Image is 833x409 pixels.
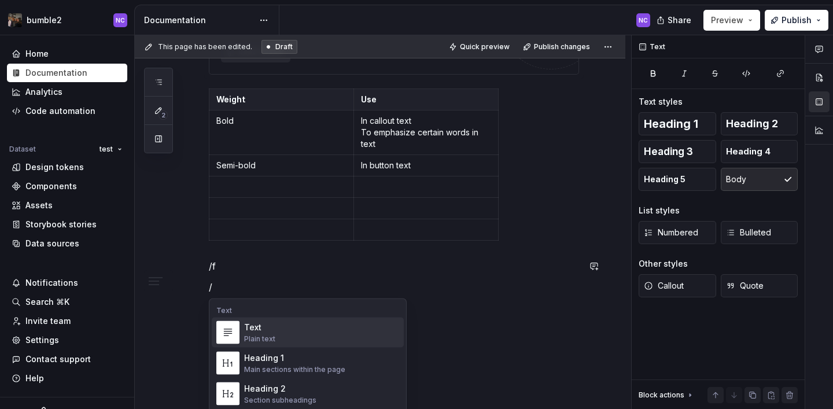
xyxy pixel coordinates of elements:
[361,115,491,150] p: In callout text To emphasize certain words in text
[639,221,716,244] button: Numbered
[209,281,212,293] span: /
[711,14,743,26] span: Preview
[216,115,347,127] p: Bold
[25,86,62,98] div: Analytics
[216,94,347,105] p: Weight
[639,112,716,135] button: Heading 1
[726,280,764,292] span: Quote
[639,96,683,108] div: Text styles
[209,259,579,273] p: /f
[27,14,62,26] div: bumble2
[158,42,252,51] span: This page has been edited.
[7,177,127,196] a: Components
[639,258,688,270] div: Other styles
[726,118,778,130] span: Heading 2
[703,10,760,31] button: Preview
[8,13,22,27] img: 6406f678-1b55-468d-98ac-69dd53595fce.png
[116,16,125,25] div: NC
[25,200,53,211] div: Assets
[7,158,127,176] a: Design tokens
[782,14,812,26] span: Publish
[668,14,691,26] span: Share
[726,227,771,238] span: Bulleted
[460,42,510,51] span: Quick preview
[644,146,693,157] span: Heading 3
[644,280,684,292] span: Callout
[25,180,77,192] div: Components
[25,219,97,230] div: Storybook stories
[361,160,491,171] p: In button text
[7,83,127,101] a: Analytics
[644,227,698,238] span: Numbered
[99,145,113,154] span: test
[9,145,36,154] div: Dataset
[651,10,699,31] button: Share
[765,10,828,31] button: Publish
[94,141,127,157] button: test
[721,221,798,244] button: Bulleted
[7,234,127,253] a: Data sources
[721,274,798,297] button: Quote
[639,16,648,25] div: NC
[25,373,44,384] div: Help
[7,64,127,82] a: Documentation
[25,105,95,117] div: Code automation
[216,160,347,171] p: Semi-bold
[25,334,59,346] div: Settings
[25,48,49,60] div: Home
[7,350,127,369] button: Contact support
[445,39,515,55] button: Quick preview
[144,14,253,26] div: Documentation
[644,118,698,130] span: Heading 1
[275,42,293,51] span: Draft
[25,315,71,327] div: Invite team
[721,140,798,163] button: Heading 4
[361,94,491,105] p: Use
[534,42,590,51] span: Publish changes
[639,274,716,297] button: Callout
[2,8,132,32] button: bumble2NC
[7,102,127,120] a: Code automation
[7,293,127,311] button: Search ⌘K
[159,110,168,120] span: 2
[25,67,87,79] div: Documentation
[7,274,127,292] button: Notifications
[644,174,685,185] span: Heading 5
[7,45,127,63] a: Home
[7,215,127,234] a: Storybook stories
[639,387,695,403] div: Block actions
[7,312,127,330] a: Invite team
[639,140,716,163] button: Heading 3
[25,161,84,173] div: Design tokens
[25,238,79,249] div: Data sources
[639,205,680,216] div: List styles
[7,369,127,388] button: Help
[639,390,684,400] div: Block actions
[25,353,91,365] div: Contact support
[639,168,716,191] button: Heading 5
[721,112,798,135] button: Heading 2
[25,296,69,308] div: Search ⌘K
[7,196,127,215] a: Assets
[519,39,595,55] button: Publish changes
[7,331,127,349] a: Settings
[726,146,771,157] span: Heading 4
[25,277,78,289] div: Notifications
